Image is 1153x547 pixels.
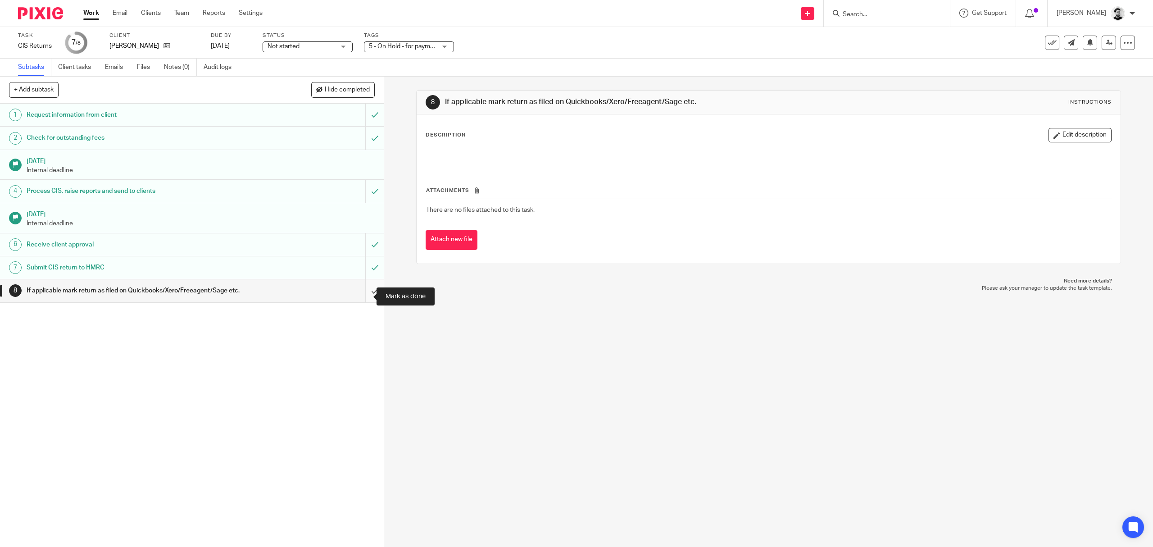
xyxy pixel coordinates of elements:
[211,43,230,49] span: [DATE]
[972,10,1007,16] span: Get Support
[426,230,477,250] button: Attach new file
[426,188,469,193] span: Attachments
[369,43,483,50] span: 5 - On Hold - for payment/client approval
[18,59,51,76] a: Subtasks
[9,185,22,198] div: 4
[426,132,466,139] p: Description
[426,207,535,213] span: There are no files attached to this task.
[109,32,200,39] label: Client
[211,32,251,39] label: Due by
[364,32,454,39] label: Tags
[425,278,1112,285] p: Need more details?
[27,238,246,251] h1: Receive client approval
[27,208,375,219] h1: [DATE]
[27,108,246,122] h1: Request information from client
[18,7,63,19] img: Pixie
[76,41,81,46] small: /8
[325,87,370,94] span: Hide completed
[27,131,246,145] h1: Check for outstanding fees
[204,59,238,76] a: Audit logs
[174,9,189,18] a: Team
[263,32,353,39] label: Status
[842,11,923,19] input: Search
[445,97,788,107] h1: If applicable mark return as filed on Quickbooks/Xero/Freeagent/Sage etc.
[9,132,22,145] div: 2
[141,9,161,18] a: Clients
[203,9,225,18] a: Reports
[105,59,130,76] a: Emails
[27,184,246,198] h1: Process CIS, raise reports and send to clients
[27,166,375,175] p: Internal deadline
[9,284,22,297] div: 8
[1068,99,1112,106] div: Instructions
[109,41,159,50] p: [PERSON_NAME]
[18,41,54,50] div: CIS Returns
[72,37,81,48] div: 7
[425,285,1112,292] p: Please ask your manager to update the task template.
[27,284,246,297] h1: If applicable mark return as filed on Quickbooks/Xero/Freeagent/Sage etc.
[164,59,197,76] a: Notes (0)
[9,82,59,97] button: + Add subtask
[27,261,246,274] h1: Submit CIS return to HMRC
[311,82,375,97] button: Hide completed
[1057,9,1106,18] p: [PERSON_NAME]
[9,238,22,251] div: 6
[83,9,99,18] a: Work
[27,219,375,228] p: Internal deadline
[18,32,54,39] label: Task
[9,261,22,274] div: 7
[9,109,22,121] div: 1
[27,155,375,166] h1: [DATE]
[268,43,300,50] span: Not started
[426,95,440,109] div: 8
[113,9,127,18] a: Email
[239,9,263,18] a: Settings
[137,59,157,76] a: Files
[1111,6,1125,21] img: Cam_2025.jpg
[1049,128,1112,142] button: Edit description
[58,59,98,76] a: Client tasks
